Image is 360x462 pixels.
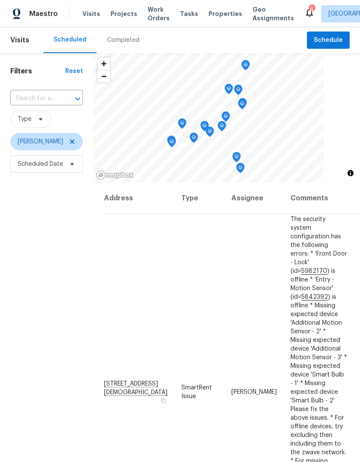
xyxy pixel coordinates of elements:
[231,389,277,395] span: [PERSON_NAME]
[18,137,63,146] span: [PERSON_NAME]
[10,92,59,105] input: Search for an address...
[224,183,284,214] th: Assignee
[98,57,110,70] button: Zoom in
[98,70,110,82] button: Zoom out
[253,5,294,22] span: Geo Assignments
[104,183,174,214] th: Address
[309,5,315,14] div: 6
[241,60,250,73] div: Map marker
[93,53,324,183] canvas: Map
[180,11,198,17] span: Tasks
[111,9,137,18] span: Projects
[178,118,186,132] div: Map marker
[189,133,198,146] div: Map marker
[348,168,353,178] span: Toggle attribution
[18,160,63,168] span: Scheduled Date
[148,5,170,22] span: Work Orders
[65,67,83,76] div: Reset
[29,9,58,18] span: Maestro
[208,9,242,18] span: Properties
[160,396,167,404] button: Copy Address
[238,98,247,111] div: Map marker
[218,121,226,134] div: Map marker
[96,170,134,180] a: Mapbox homepage
[167,137,176,150] div: Map marker
[200,121,209,134] div: Map marker
[107,36,139,44] div: Completed
[181,384,212,399] span: SmartRent Issue
[10,67,65,76] h1: Filters
[167,136,176,149] div: Map marker
[18,115,32,123] span: Type
[10,31,29,50] span: Visits
[236,163,245,176] div: Map marker
[224,84,233,97] div: Map marker
[174,183,224,214] th: Type
[72,93,84,105] button: Open
[307,32,350,49] button: Schedule
[234,85,243,98] div: Map marker
[205,127,214,140] div: Map marker
[221,111,230,125] div: Map marker
[284,183,354,214] th: Comments
[238,99,246,112] div: Map marker
[345,168,356,178] button: Toggle attribution
[82,9,100,18] span: Visits
[54,35,86,44] div: Scheduled
[232,152,241,165] div: Map marker
[314,35,343,46] span: Schedule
